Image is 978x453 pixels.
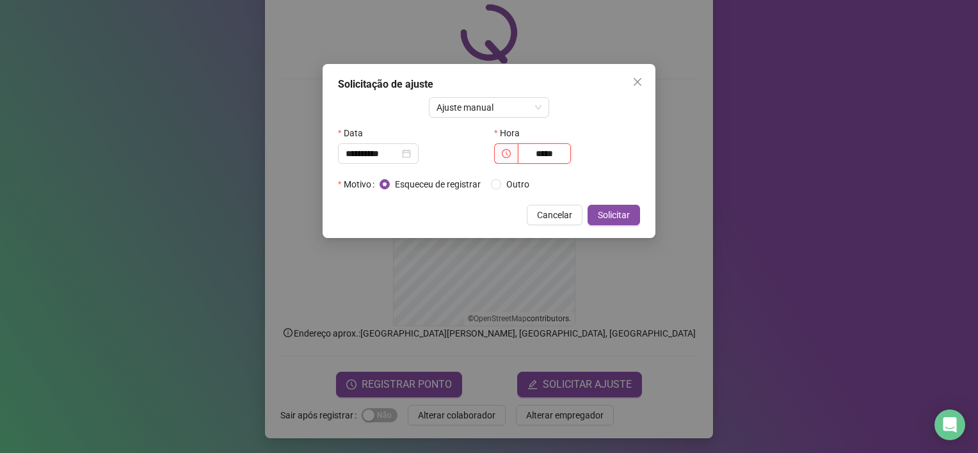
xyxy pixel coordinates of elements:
button: Close [627,72,648,92]
div: Open Intercom Messenger [934,409,965,440]
label: Motivo [338,174,380,195]
span: Esqueceu de registrar [390,177,486,191]
label: Hora [494,123,528,143]
span: Ajuste manual [437,98,542,117]
button: Cancelar [527,205,582,225]
span: Cancelar [537,208,572,222]
div: Solicitação de ajuste [338,77,640,92]
span: clock-circle [502,149,511,158]
button: Solicitar [588,205,640,225]
span: Outro [501,177,534,191]
label: Data [338,123,371,143]
span: close [632,77,643,87]
span: Solicitar [598,208,630,222]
